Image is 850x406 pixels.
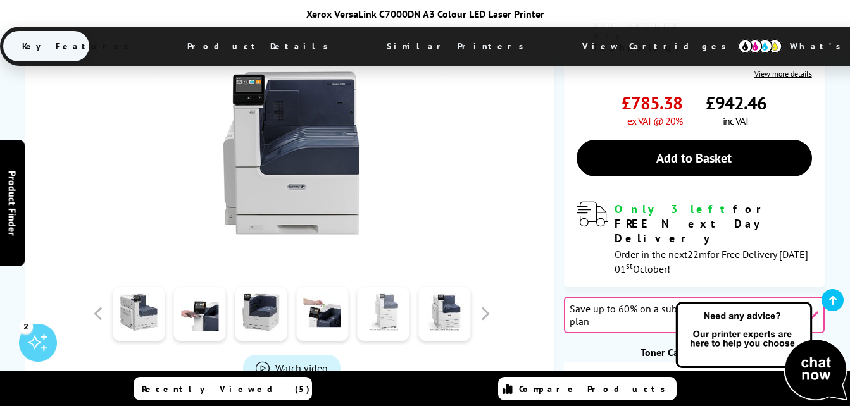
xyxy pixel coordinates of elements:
[673,300,850,403] img: Open Live Chat window
[142,383,310,395] span: Recently Viewed (5)
[577,140,812,176] a: Add to Basket
[622,91,682,114] span: £785.38
[577,202,812,274] div: modal_delivery
[687,248,707,261] span: 22m
[519,383,672,395] span: Compare Products
[563,30,757,63] span: View Cartridges
[570,302,728,328] span: Save up to 60% on a subscription plan
[3,31,154,61] span: Key Features
[627,114,682,127] span: ex VAT @ 20%
[615,248,808,275] span: Order in the next for Free Delivery [DATE] 01 October!
[615,202,733,216] span: Only 3 left
[706,91,766,114] span: £942.46
[134,377,312,400] a: Recently Viewed (5)
[723,114,749,127] span: inc VAT
[368,31,549,61] span: Similar Printers
[615,202,812,245] div: for FREE Next Day Delivery
[498,377,677,400] a: Compare Products
[243,355,341,381] a: Product_All_Videos
[564,346,825,359] div: Toner Cartridge Costs
[6,171,19,236] span: Product Finder
[738,39,782,53] img: cmyk-icon.svg
[275,362,328,374] span: Watch video
[19,319,33,333] div: 2
[168,31,354,61] span: Product Details
[626,260,633,271] sup: st
[168,9,416,257] img: Xerox VersaLink C7000DN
